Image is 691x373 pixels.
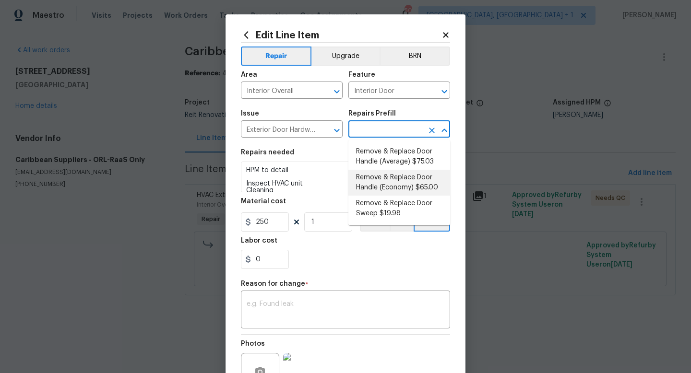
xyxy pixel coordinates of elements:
[348,170,450,196] li: Remove & Replace Door Handle (Economy) $65.00
[311,47,380,66] button: Upgrade
[241,237,277,244] h5: Labor cost
[241,30,441,40] h2: Edit Line Item
[348,144,450,170] li: Remove & Replace Door Handle (Average) $75.03
[438,124,451,137] button: Close
[348,110,396,117] h5: Repairs Prefill
[330,85,344,98] button: Open
[348,71,375,78] h5: Feature
[380,47,450,66] button: BRN
[241,198,286,205] h5: Material cost
[241,280,305,287] h5: Reason for change
[241,110,259,117] h5: Issue
[348,196,450,221] li: Remove & Replace Door Sweep $19.98
[241,71,257,78] h5: Area
[241,162,450,192] textarea: HPM to detail Inspect HVAC unit Cleaning Secure home
[330,124,344,137] button: Open
[241,47,311,66] button: Repair
[425,124,439,137] button: Clear
[241,149,294,156] h5: Repairs needed
[438,85,451,98] button: Open
[241,340,265,347] h5: Photos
